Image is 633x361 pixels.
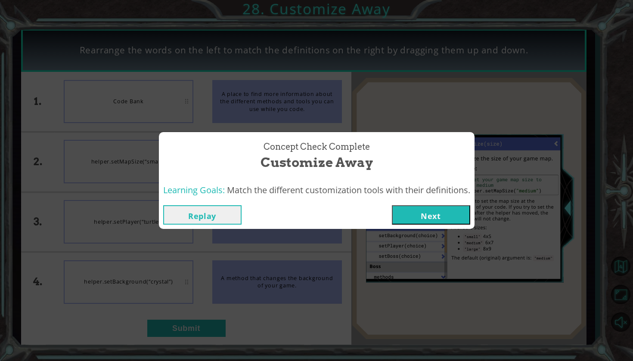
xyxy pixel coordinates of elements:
[163,205,242,225] button: Replay
[261,153,373,172] span: Customize Away
[392,205,470,225] button: Next
[163,184,225,196] span: Learning Goals:
[227,184,470,196] span: Match the different customization tools with their definitions.
[264,141,370,153] span: Concept Check Complete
